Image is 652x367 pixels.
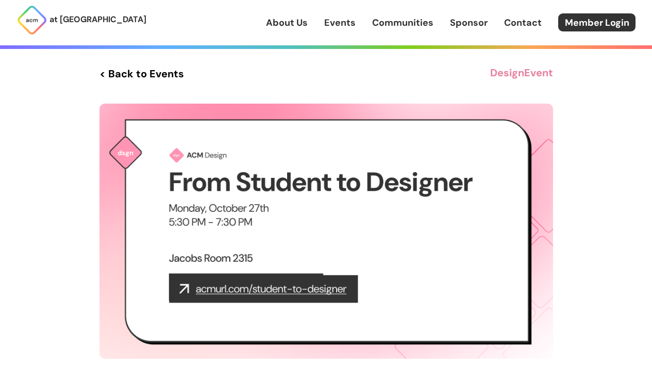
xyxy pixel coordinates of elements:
[504,16,542,29] a: Contact
[99,64,184,83] a: < Back to Events
[372,16,433,29] a: Communities
[558,13,636,31] a: Member Login
[99,104,553,359] img: Event Cover Photo
[16,5,47,36] img: ACM Logo
[450,16,488,29] a: Sponsor
[324,16,356,29] a: Events
[16,5,146,36] a: at [GEOGRAPHIC_DATA]
[49,13,146,26] p: at [GEOGRAPHIC_DATA]
[490,64,553,83] h3: Design Event
[266,16,308,29] a: About Us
